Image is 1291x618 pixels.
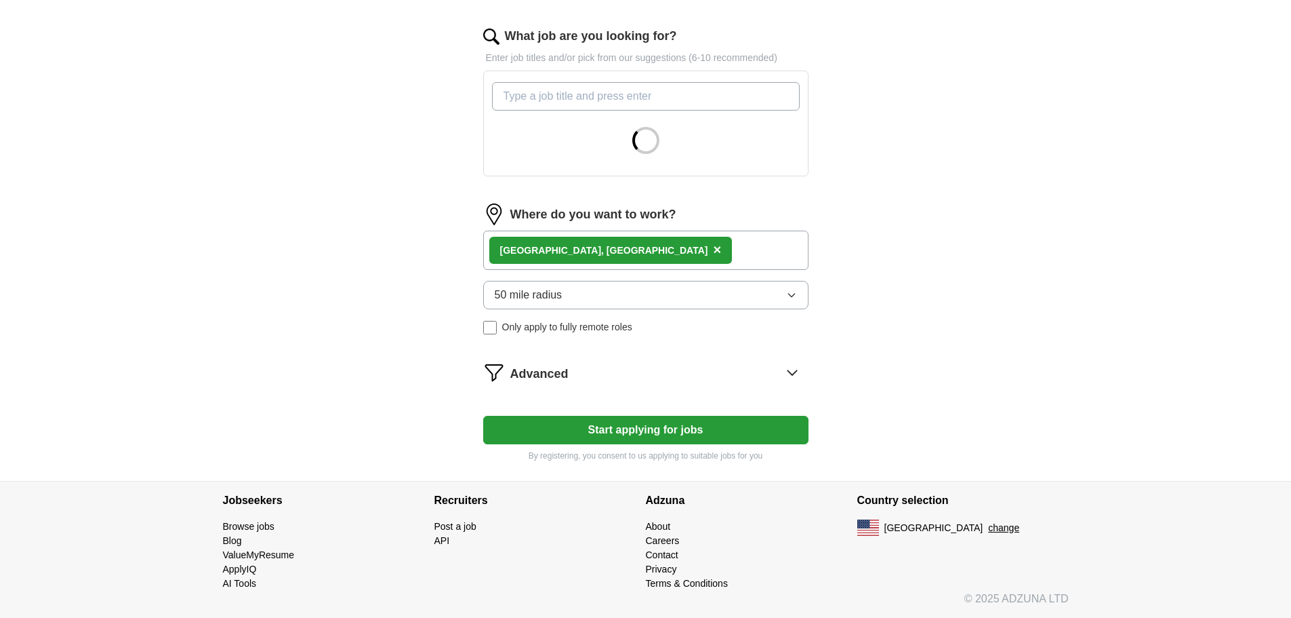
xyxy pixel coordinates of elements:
[223,521,274,532] a: Browse jobs
[502,320,632,334] span: Only apply to fully remote roles
[857,520,879,536] img: US flag
[646,535,680,546] a: Careers
[857,482,1069,520] h4: Country selection
[492,82,800,111] input: Type a job title and press enter
[434,535,450,546] a: API
[483,281,808,309] button: 50 mile radius
[483,362,505,383] img: filter
[646,549,678,560] a: Contact
[505,27,677,45] label: What job are you looking for?
[483,51,808,65] p: Enter job titles and/or pick from our suggestions (6-10 recommended)
[713,240,721,260] button: ×
[646,578,728,589] a: Terms & Conditions
[483,28,499,45] img: search.png
[483,450,808,462] p: By registering, you consent to us applying to suitable jobs for you
[510,365,569,383] span: Advanced
[223,535,242,546] a: Blog
[988,521,1019,535] button: change
[434,521,476,532] a: Post a job
[223,564,257,575] a: ApplyIQ
[483,321,497,334] input: Only apply to fully remote roles
[483,416,808,444] button: Start applying for jobs
[884,521,983,535] span: [GEOGRAPHIC_DATA]
[713,242,721,257] span: ×
[223,578,257,589] a: AI Tools
[646,564,677,575] a: Privacy
[495,287,562,303] span: 50 mile radius
[483,204,505,225] img: location.png
[223,549,295,560] a: ValueMyResume
[500,244,708,258] div: [GEOGRAPHIC_DATA], [GEOGRAPHIC_DATA]
[212,591,1080,618] div: © 2025 ADZUNA LTD
[646,521,671,532] a: About
[510,206,676,224] label: Where do you want to work?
